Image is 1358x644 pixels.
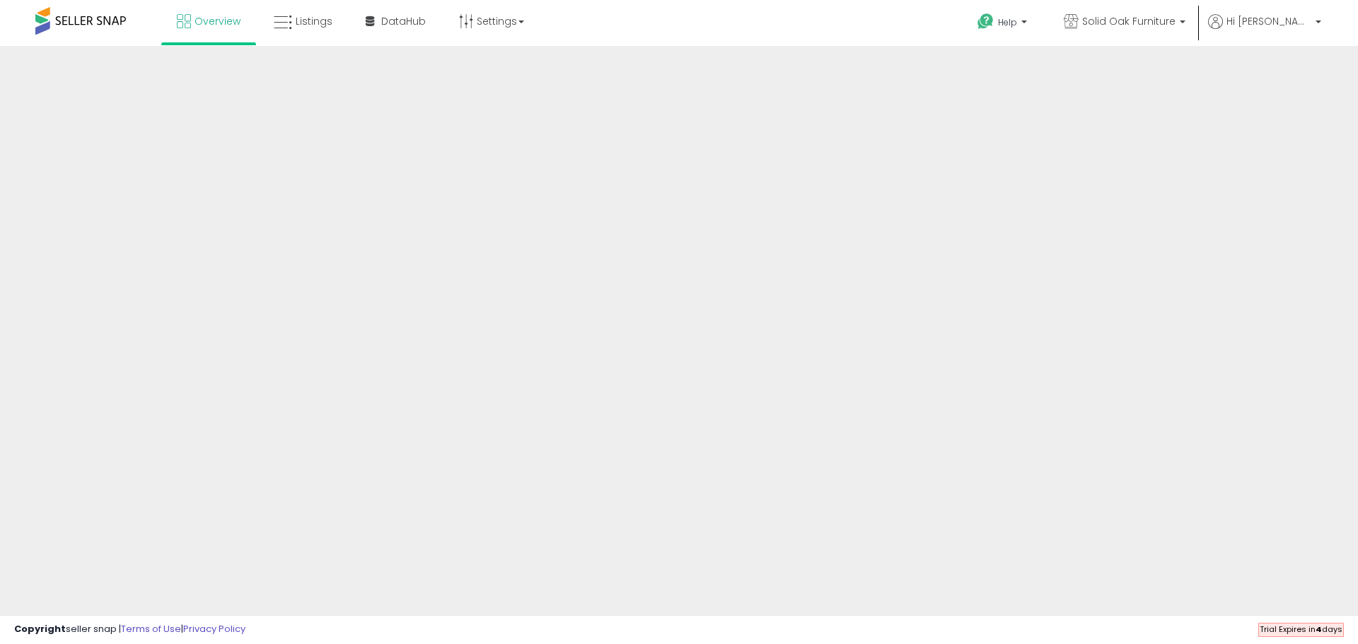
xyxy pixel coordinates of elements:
a: Hi [PERSON_NAME] [1208,14,1321,46]
span: DataHub [381,14,426,28]
span: Solid Oak Furniture [1082,14,1176,28]
div: seller snap | | [14,623,245,636]
span: Overview [195,14,240,28]
span: Listings [296,14,332,28]
i: Get Help [977,13,994,30]
a: Help [966,2,1041,46]
b: 4 [1316,623,1322,635]
span: Help [998,16,1017,28]
a: Privacy Policy [183,622,245,636]
a: Terms of Use [121,622,181,636]
span: Trial Expires in days [1260,623,1342,635]
strong: Copyright [14,622,66,636]
span: Hi [PERSON_NAME] [1226,14,1311,28]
